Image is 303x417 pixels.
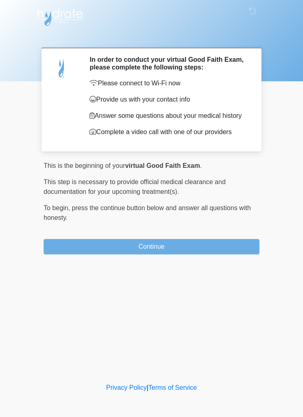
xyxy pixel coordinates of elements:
p: Provide us with your contact info [90,95,247,104]
span: . [200,162,202,169]
span: This step is necessary to provide official medical clearance and documentation for your upcoming ... [44,178,226,195]
span: press the continue button below and answer all questions with honesty. [44,204,251,221]
span: This is the beginning of your [44,162,125,169]
a: Terms of Service [148,384,197,391]
h1: ‎ ‎ ‎ [37,29,266,44]
h2: In order to conduct your virtual Good Faith Exam, please complete the following steps: [90,56,247,71]
p: Answer some questions about your medical history [90,111,247,121]
img: Hydrate IV Bar - Scottsdale Logo [35,6,84,26]
img: Agent Avatar [50,56,74,80]
p: Please connect to Wi-Fi now [90,78,247,88]
strong: virtual Good Faith Exam [125,162,200,169]
a: Privacy Policy [106,384,147,391]
p: Complete a video call with one of our providers [90,127,247,137]
button: Continue [44,239,259,254]
a: | [147,384,148,391]
span: To begin, [44,204,72,211]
